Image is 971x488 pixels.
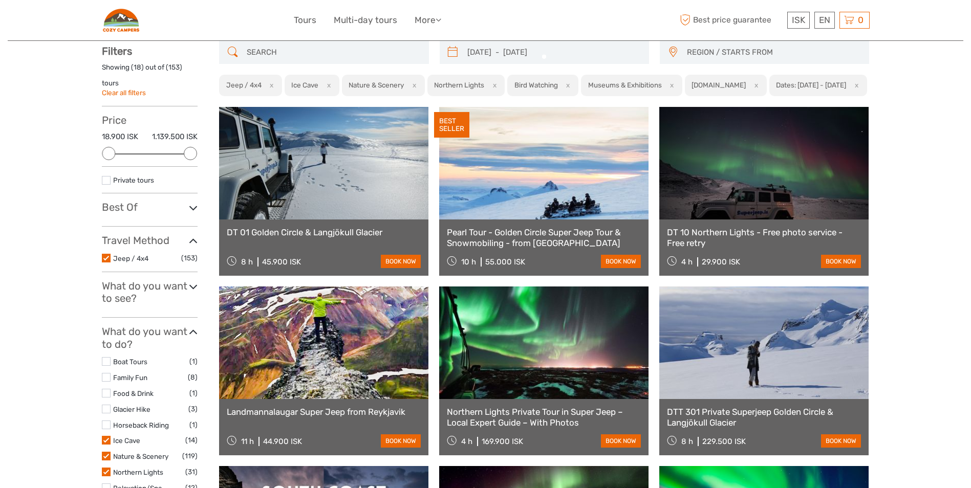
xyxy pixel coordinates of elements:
[189,419,198,431] span: (1)
[185,434,198,446] span: (14)
[134,62,141,72] label: 18
[663,80,677,91] button: x
[447,227,641,248] a: Pearl Tour - Golden Circle Super Jeep Tour & Snowmobiling - from [GEOGRAPHIC_DATA]
[113,176,154,184] a: Private tours
[482,437,523,446] div: 169.900 ISK
[485,257,525,267] div: 55.000 ISK
[263,80,277,91] button: x
[601,434,641,448] a: book now
[814,12,835,29] div: EN
[320,80,334,91] button: x
[168,62,180,72] label: 153
[102,45,132,57] strong: Filters
[102,131,138,142] label: 18.900 ISK
[102,201,198,213] h3: Best Of
[102,234,198,247] h3: Travel Method
[241,437,254,446] span: 11 h
[113,389,154,397] a: Food & Drink
[102,62,198,88] div: Showing ( ) out of ( ) tours
[692,81,746,89] h2: [DOMAIN_NAME]
[113,358,147,366] a: Boat Tours
[447,407,641,428] a: Northern Lights Private Tour in Super Jeep – Local Expert Guide – With Photos
[102,8,140,33] img: 2916-fe44121e-5e7a-41d4-ae93-58bc7d852560_logo_small.png
[681,437,693,446] span: 8 h
[185,466,198,478] span: (31)
[821,434,861,448] a: book now
[188,403,198,415] span: (3)
[776,81,846,89] h2: Dates: [DATE] - [DATE]
[189,387,198,399] span: (1)
[434,112,469,138] div: BEST SELLER
[702,437,746,446] div: 229.500 ISK
[102,325,198,350] h3: What do you want to do?
[678,12,785,29] span: Best price guarantee
[113,436,140,445] a: Ice Cave
[667,407,861,428] a: DTT 301 Private Superjeep Golden Circle & Langjökull Glacier
[118,16,130,28] button: Open LiveChat chat widget
[334,13,397,28] a: Multi-day tours
[113,468,163,476] a: Northern Lights
[588,81,662,89] h2: Museums & Exhibitions
[102,114,198,126] h3: Price
[188,371,198,383] span: (8)
[262,257,301,267] div: 45.900 ISK
[113,373,147,382] a: Family Fun
[227,407,421,417] a: Landmannalaugar Super Jeep from Reykjavik
[113,421,169,429] a: Horseback Riding
[113,452,168,460] a: Nature & Scenery
[102,280,198,305] h3: What do you want to see?
[463,43,643,61] input: SELECT DATES
[381,434,421,448] a: book now
[182,450,198,462] span: (119)
[405,80,419,91] button: x
[486,80,500,91] button: x
[856,15,865,25] span: 0
[601,255,641,268] a: book now
[848,80,861,91] button: x
[241,257,253,267] span: 8 h
[415,13,441,28] a: More
[152,131,198,142] label: 1.139.500 ISK
[263,437,302,446] div: 44.900 ISK
[682,44,864,61] button: REGION / STARTS FROM
[113,254,148,262] a: Jeep / 4x4
[226,81,262,89] h2: Jeep / 4x4
[227,227,421,237] a: DT 01 Golden Circle & Langjökull Glacier
[181,252,198,264] span: (153)
[434,81,484,89] h2: Northern Lights
[747,80,761,91] button: x
[102,88,146,97] a: Clear all filters
[113,405,150,413] a: Glacier Hike
[792,15,805,25] span: ISK
[514,81,558,89] h2: Bird Watching
[189,356,198,367] span: (1)
[381,255,421,268] a: book now
[14,18,116,26] p: We're away right now. Please check back later!
[349,81,404,89] h2: Nature & Scenery
[461,257,476,267] span: 10 h
[681,257,693,267] span: 4 h
[461,437,472,446] span: 4 h
[243,43,422,61] input: SEARCH
[667,227,861,248] a: DT 10 Northern Lights - Free photo service - Free retry
[821,255,861,268] a: book now
[294,13,316,28] a: Tours
[702,257,740,267] div: 29.900 ISK
[291,81,318,89] h2: Ice Cave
